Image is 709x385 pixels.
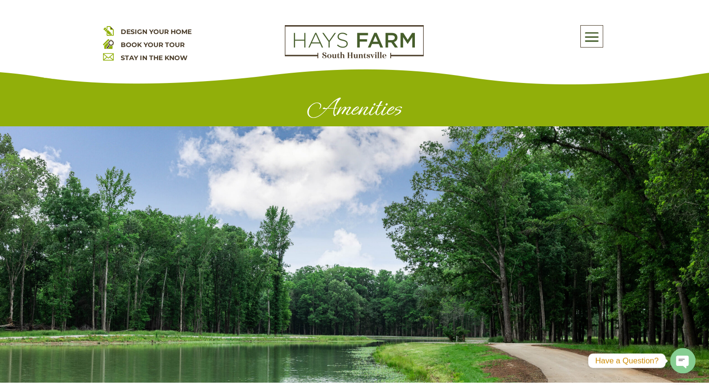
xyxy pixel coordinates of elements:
[285,52,424,61] a: hays farm homes huntsville development
[121,54,187,62] a: STAY IN THE KNOW
[103,94,606,126] h1: Amenities
[285,25,424,59] img: Logo
[103,38,114,49] img: book your home tour
[121,41,185,49] a: BOOK YOUR TOUR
